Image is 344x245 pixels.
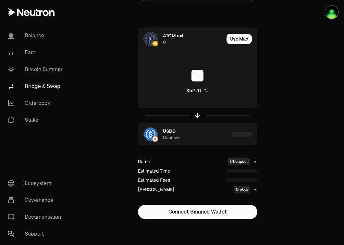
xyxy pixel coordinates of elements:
button: Use Max [227,34,252,44]
a: Support [3,226,70,242]
img: Neutron Logo [153,136,158,141]
img: Binance Logo [153,41,158,46]
button: 0.50% [234,186,257,193]
a: Governance [3,192,70,209]
a: Bitcoin Summer [3,61,70,78]
a: Balance [3,27,70,44]
div: Estimated Fees [138,177,170,183]
a: Earn [3,44,70,61]
a: Stake [3,112,70,129]
button: Connect Binance Wallet [138,205,257,219]
a: Bridge & Swap [3,78,70,95]
a: Ecosystem [3,175,70,192]
div: 0.50% [234,186,250,193]
button: $52.70 [186,87,209,94]
img: ATOM.axl Logo [144,32,157,45]
img: USDC Logo [144,128,157,141]
div: Cheapest [228,158,250,165]
img: zeroone20 [325,6,338,19]
div: USDC LogoNeutron LogoNeutron LogoUSDCReceive [138,123,228,145]
span: USDC [163,128,176,134]
div: Route [138,158,150,165]
div: Receive [163,134,180,141]
a: Orderbook [3,95,70,112]
button: Cheapest [228,158,257,165]
div: $52.70 [186,87,201,94]
div: Estimated Time [138,168,170,174]
a: Documentation [3,209,70,226]
div: ATOM.axl LogoBinance LogoBinance LogoATOM.axl0 [138,28,224,50]
div: [PERSON_NAME] [138,186,174,193]
div: 0 [163,39,166,45]
span: ATOM.axl [163,32,183,39]
button: USDC LogoNeutron LogoNeutron LogoUSDCReceive [138,123,257,145]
